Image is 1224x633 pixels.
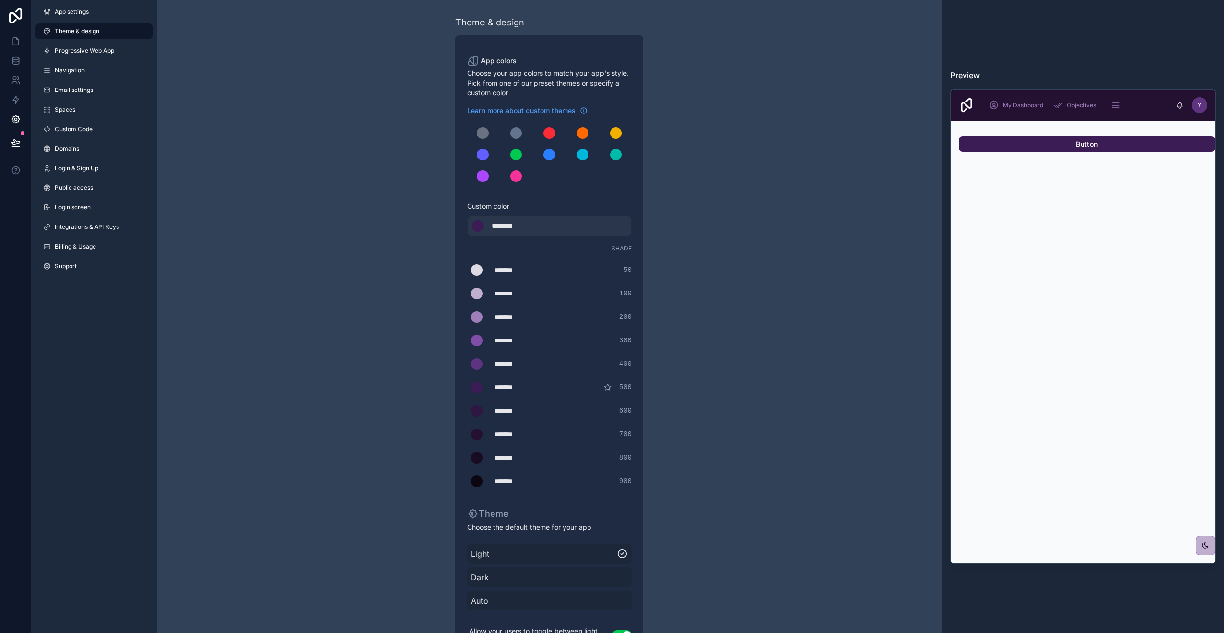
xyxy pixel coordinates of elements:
span: Dark [471,571,628,583]
span: 400 [619,359,632,369]
a: Email settings [35,82,153,98]
span: Choose your app colors to match your app's style. Pick from one of our preset themes or specify a... [467,68,632,98]
a: Navigation [35,63,153,78]
a: My Dashboard [986,96,1050,114]
span: 50 [623,265,632,275]
span: Spaces [55,106,75,113]
span: 800 [619,453,632,463]
span: 300 [619,336,632,345]
span: 700 [619,430,632,439]
a: Custom Code [35,121,153,137]
span: Billing & Usage [55,243,96,250]
span: Choose the default theme for your app [467,522,632,532]
span: Support [55,262,77,270]
a: Integrations & API Keys [35,219,153,235]
span: Shade [612,245,632,252]
span: Objectives [1067,101,1096,109]
h3: Preview [950,69,1216,81]
span: App colors [481,56,517,66]
a: Learn more about custom themes [467,106,588,115]
a: Theme & design [35,23,153,39]
a: Progressive Web App [35,43,153,59]
span: Custom Code [55,125,93,133]
a: Login screen [35,200,153,215]
div: scrollable content [982,94,1176,116]
a: Domains [35,141,153,157]
span: Login & Sign Up [55,164,98,172]
a: Login & Sign Up [35,160,153,176]
button: Button [959,136,1215,152]
img: App logo [959,97,974,113]
span: Domains [55,145,79,153]
span: Auto [471,595,628,607]
span: Login screen [55,203,91,211]
div: Theme & design [455,16,524,29]
span: Email settings [55,86,93,94]
span: Y [1198,101,1201,109]
a: Public access [35,180,153,196]
span: Navigation [55,67,85,74]
span: My Dashboard [1003,101,1043,109]
a: App settings [35,4,153,20]
a: Spaces [35,102,153,117]
span: 900 [619,476,632,486]
span: Theme & design [55,27,99,35]
span: App settings [55,8,89,16]
span: 500 [619,383,632,392]
span: Custom color [467,202,624,211]
span: Public access [55,184,93,192]
p: Theme [467,507,509,520]
a: Billing & Usage [35,239,153,254]
span: 600 [619,406,632,416]
span: Integrations & API Keys [55,223,119,231]
span: Progressive Web App [55,47,114,55]
span: 100 [619,289,632,298]
a: Support [35,258,153,274]
a: Objectives [1050,96,1103,114]
span: 200 [619,312,632,322]
span: Light [471,548,617,560]
span: Learn more about custom themes [467,106,576,115]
